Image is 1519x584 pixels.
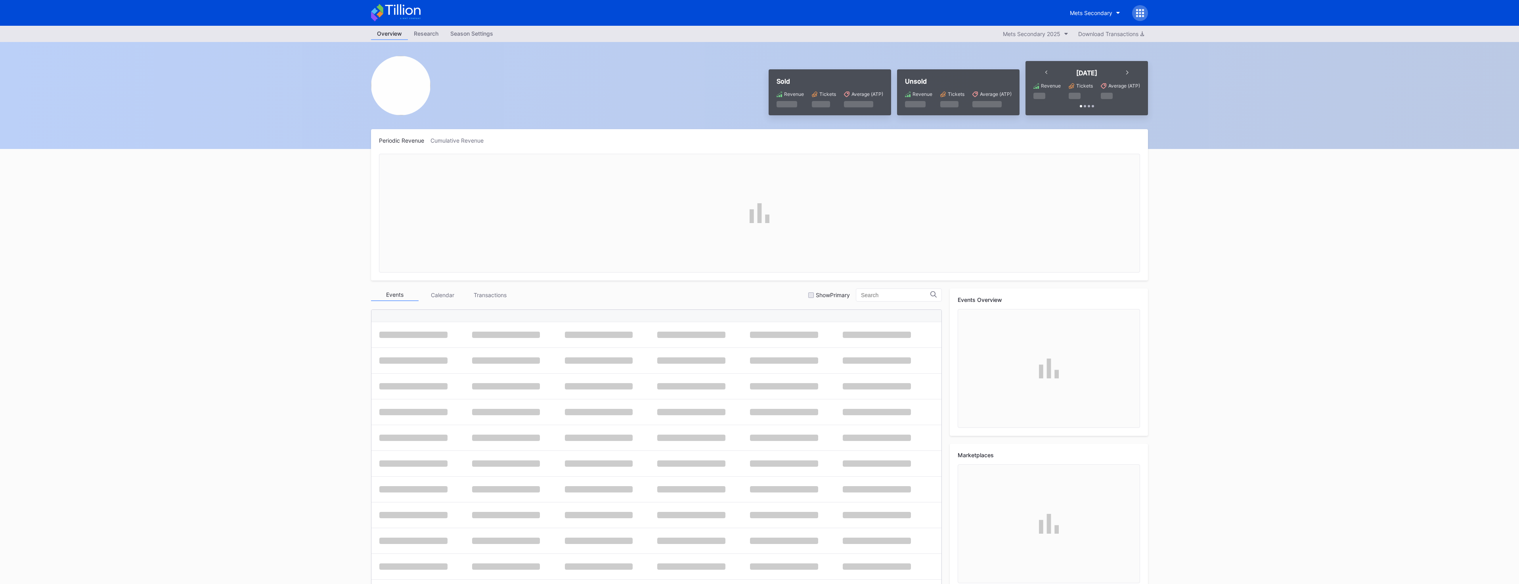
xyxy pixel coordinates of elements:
a: Overview [371,28,408,40]
div: Average (ATP) [1108,83,1140,89]
div: Revenue [913,91,932,97]
button: Mets Secondary 2025 [999,29,1072,39]
div: Show Primary [816,292,850,298]
div: Tickets [819,91,836,97]
div: Sold [777,77,883,85]
div: Tickets [1076,83,1093,89]
div: Transactions [466,289,514,301]
a: Research [408,28,444,40]
a: Season Settings [444,28,499,40]
div: Periodic Revenue [379,137,430,144]
div: Download Transactions [1078,31,1144,37]
input: Search [861,292,930,298]
div: Unsold [905,77,1012,85]
div: Marketplaces [958,452,1140,458]
div: Events [371,289,419,301]
div: Mets Secondary [1070,10,1112,16]
div: Average (ATP) [851,91,883,97]
div: Calendar [419,289,466,301]
div: Mets Secondary 2025 [1003,31,1060,37]
div: Revenue [784,91,804,97]
div: [DATE] [1076,69,1097,77]
div: Events Overview [958,296,1140,303]
div: Revenue [1041,83,1061,89]
div: Cumulative Revenue [430,137,490,144]
div: Average (ATP) [980,91,1012,97]
div: Research [408,28,444,39]
div: Tickets [948,91,964,97]
div: Season Settings [444,28,499,39]
button: Download Transactions [1074,29,1148,39]
button: Mets Secondary [1064,6,1126,20]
